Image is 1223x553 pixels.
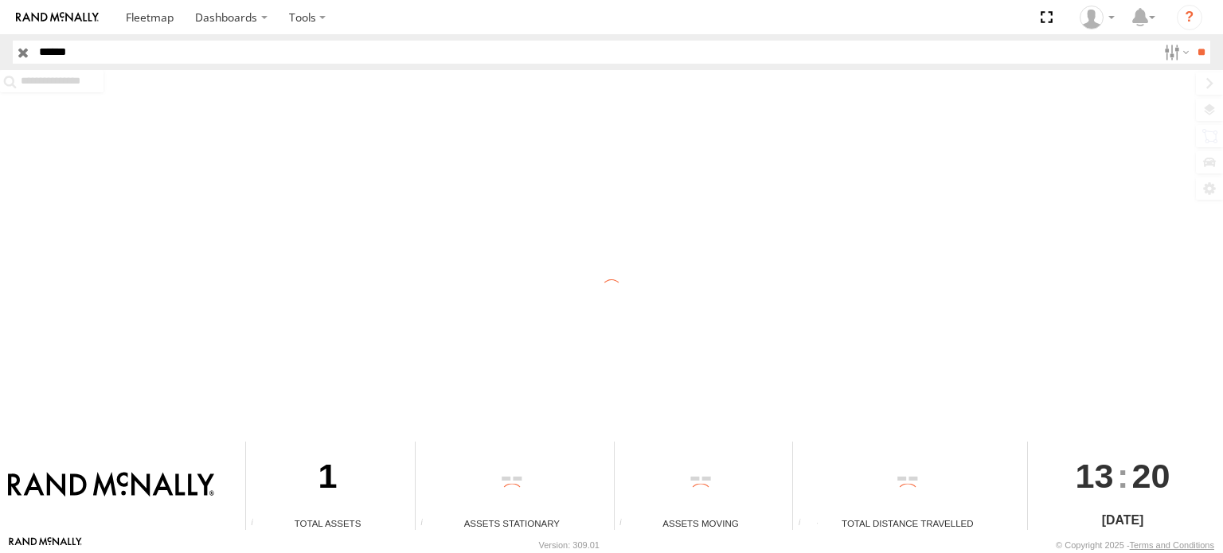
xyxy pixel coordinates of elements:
label: Search Filter Options [1158,41,1192,64]
div: Version: 309.01 [539,540,600,550]
div: Total number of Enabled Assets [246,518,270,530]
div: Jose Goitia [1074,6,1120,29]
div: Total distance travelled by all assets within specified date range and applied filters [793,518,817,530]
div: [DATE] [1028,511,1217,530]
div: Total Distance Travelled [793,516,1022,530]
div: Assets Stationary [416,516,608,530]
i: ? [1177,5,1202,30]
div: Total number of assets current stationary. [416,518,440,530]
div: Total number of assets current in transit. [615,518,639,530]
div: Total Assets [246,516,409,530]
img: Rand McNally [8,472,214,499]
img: rand-logo.svg [16,12,99,23]
div: 1 [246,442,409,516]
a: Terms and Conditions [1130,540,1214,550]
div: : [1028,442,1217,510]
span: 13 [1076,442,1114,510]
a: Visit our Website [9,537,82,553]
div: © Copyright 2025 - [1056,540,1214,550]
div: Assets Moving [615,516,787,530]
span: 20 [1132,442,1170,510]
